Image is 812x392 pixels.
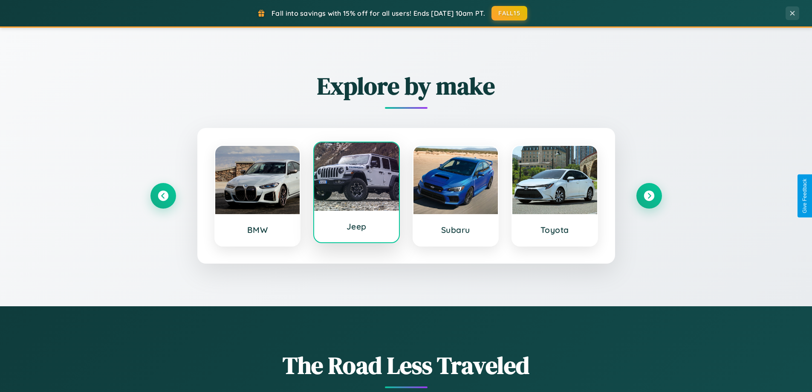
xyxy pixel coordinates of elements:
span: Fall into savings with 15% off for all users! Ends [DATE] 10am PT. [272,9,485,17]
h2: Explore by make [150,70,662,102]
h3: Toyota [521,225,589,235]
h3: Subaru [422,225,490,235]
h3: Jeep [323,221,390,232]
h3: BMW [224,225,292,235]
div: Give Feedback [802,179,808,213]
button: FALL15 [491,6,527,20]
h1: The Road Less Traveled [150,349,662,382]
